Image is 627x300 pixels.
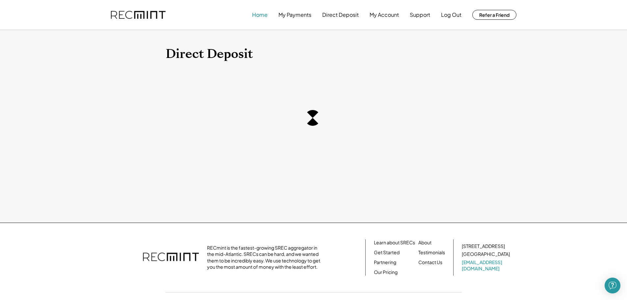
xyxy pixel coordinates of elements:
button: Direct Deposit [322,8,359,21]
button: Log Out [441,8,461,21]
button: Refer a Friend [472,10,516,20]
a: Contact Us [418,259,442,266]
a: Learn about SRECs [374,239,415,246]
a: [EMAIL_ADDRESS][DOMAIN_NAME] [462,259,511,272]
button: My Account [370,8,399,21]
div: [GEOGRAPHIC_DATA] [462,251,510,258]
div: Open Intercom Messenger [605,278,620,293]
button: Support [410,8,430,21]
div: [STREET_ADDRESS] [462,243,505,250]
a: Partnering [374,259,396,266]
img: recmint-logotype%403x.png [143,246,199,269]
img: recmint-logotype%403x.png [111,11,166,19]
a: Our Pricing [374,269,398,276]
h1: Direct Deposit [166,46,462,62]
a: Testimonials [418,249,445,256]
div: RECmint is the fastest-growing SREC aggregator in the mid-Atlantic. SRECs can be hard, and we wan... [207,245,324,270]
a: Get Started [374,249,400,256]
button: Home [252,8,268,21]
a: About [418,239,431,246]
button: My Payments [278,8,311,21]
